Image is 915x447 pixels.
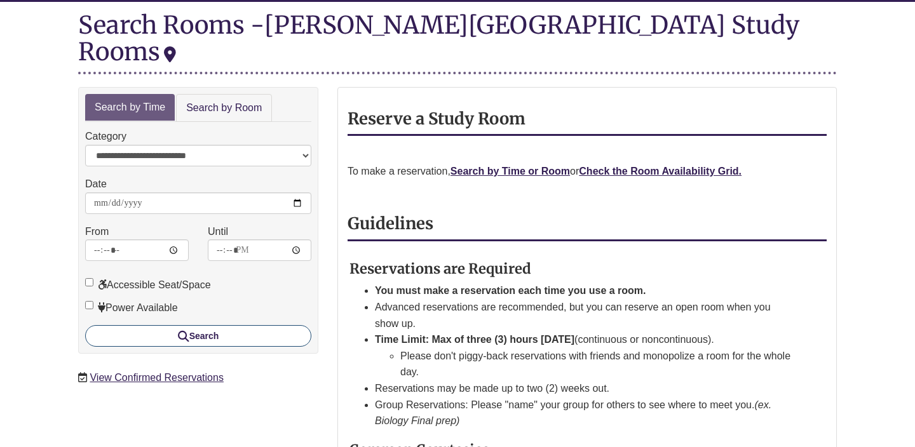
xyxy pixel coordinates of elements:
div: [PERSON_NAME][GEOGRAPHIC_DATA] Study Rooms [78,10,799,67]
strong: Reserve a Study Room [348,109,525,129]
li: Please don't piggy-back reservations with friends and monopolize a room for the whole day. [400,348,796,380]
a: Check the Room Availability Grid. [579,166,742,177]
strong: Time Limit: Max of three (3) hours [DATE] [375,334,574,345]
input: Accessible Seat/Space [85,278,93,286]
strong: You must make a reservation each time you use a room. [375,285,646,296]
label: Power Available [85,300,178,316]
a: Search by Time [85,94,175,121]
label: Accessible Seat/Space [85,277,211,293]
p: To make a reservation, or [348,163,827,180]
a: Search by Time or Room [451,166,570,177]
div: Search Rooms - [78,11,837,74]
li: Reservations may be made up to two (2) weeks out. [375,380,796,397]
a: Search by Room [176,94,272,123]
strong: Reservations are Required [349,260,531,277]
button: Search [85,325,311,347]
a: View Confirmed Reservations [90,372,223,383]
input: Power Available [85,301,93,309]
label: Until [208,223,228,240]
li: (continuous or noncontinuous). [375,331,796,380]
label: Category [85,128,126,145]
strong: Guidelines [348,213,433,234]
li: Group Reservations: Please "name" your group for others to see where to meet you. [375,397,796,429]
label: From [85,223,109,240]
label: Date [85,176,107,192]
li: Advanced reservations are recommended, but you can reserve an open room when you show up. [375,299,796,331]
